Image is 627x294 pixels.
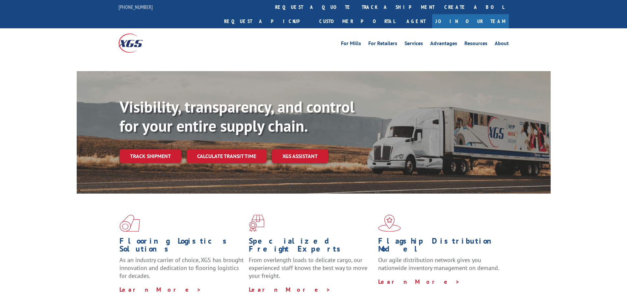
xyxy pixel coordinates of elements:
[119,215,140,232] img: xgs-icon-total-supply-chain-intelligence-red
[119,149,181,163] a: Track shipment
[405,41,423,48] a: Services
[249,215,264,232] img: xgs-icon-focused-on-flooring-red
[378,256,499,272] span: Our agile distribution network gives you nationwide inventory management on demand.
[118,4,153,10] a: [PHONE_NUMBER]
[249,286,331,293] a: Learn More >
[430,41,457,48] a: Advantages
[464,41,487,48] a: Resources
[119,286,201,293] a: Learn More >
[432,14,509,28] a: Join Our Team
[119,256,244,280] span: As an industry carrier of choice, XGS has brought innovation and dedication to flooring logistics...
[119,237,244,256] h1: Flooring Logistics Solutions
[368,41,397,48] a: For Retailers
[400,14,432,28] a: Agent
[495,41,509,48] a: About
[119,96,354,136] b: Visibility, transparency, and control for your entire supply chain.
[272,149,328,163] a: XGS ASSISTANT
[314,14,400,28] a: Customer Portal
[219,14,314,28] a: Request a pickup
[249,256,373,285] p: From overlength loads to delicate cargo, our experienced staff knows the best way to move your fr...
[378,215,401,232] img: xgs-icon-flagship-distribution-model-red
[187,149,267,163] a: Calculate transit time
[378,237,503,256] h1: Flagship Distribution Model
[378,278,460,285] a: Learn More >
[249,237,373,256] h1: Specialized Freight Experts
[341,41,361,48] a: For Mills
